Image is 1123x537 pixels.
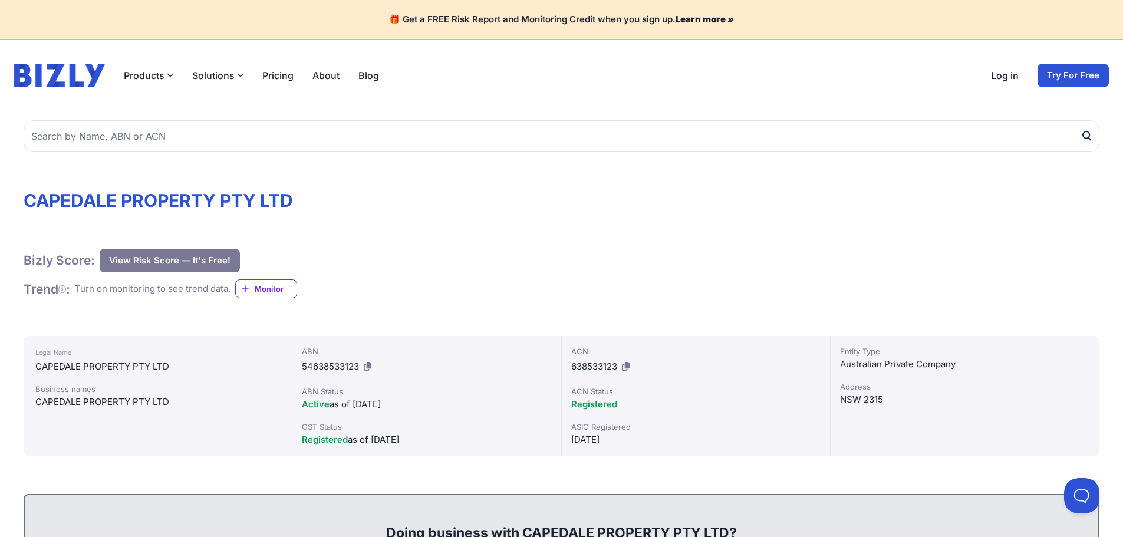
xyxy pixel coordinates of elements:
div: CAPEDALE PROPERTY PTY LTD [35,395,280,409]
div: CAPEDALE PROPERTY PTY LTD [35,360,280,374]
div: as of [DATE] [302,397,551,411]
a: Pricing [262,68,294,83]
div: Entity Type [840,345,1089,357]
div: ACN Status [571,386,821,397]
a: Try For Free [1038,64,1109,87]
h1: CAPEDALE PROPERTY PTY LTD [24,190,1099,211]
a: About [312,68,340,83]
a: Blog [358,68,379,83]
div: Australian Private Company [840,357,1089,371]
div: NSW 2315 [840,393,1089,407]
div: ABN Status [302,386,551,397]
div: ACN [571,345,821,357]
div: Business names [35,383,280,395]
div: as of [DATE] [302,433,551,447]
span: Active [302,398,330,410]
a: Log in [991,68,1019,83]
a: Monitor [235,279,297,298]
div: ASIC Registered [571,421,821,433]
div: Legal Name [35,345,280,360]
span: 54638533123 [302,361,359,372]
div: [DATE] [571,433,821,447]
div: Turn on monitoring to see trend data. [75,282,230,296]
span: Monitor [255,283,297,295]
a: Learn more » [676,14,734,25]
span: Registered [571,398,617,410]
iframe: Toggle Customer Support [1064,478,1099,513]
button: View Risk Score — It's Free! [100,249,240,272]
button: Products [124,68,173,83]
span: Registered [302,434,348,445]
h1: Bizly Score: [24,252,95,268]
h4: 🎁 Get a FREE Risk Report and Monitoring Credit when you sign up. [14,14,1109,25]
div: Address [840,381,1089,393]
button: Solutions [192,68,243,83]
div: ABN [302,345,551,357]
input: Search by Name, ABN or ACN [24,120,1099,152]
span: 638533123 [571,361,617,372]
h1: Trend : [24,281,70,297]
div: GST Status [302,421,551,433]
